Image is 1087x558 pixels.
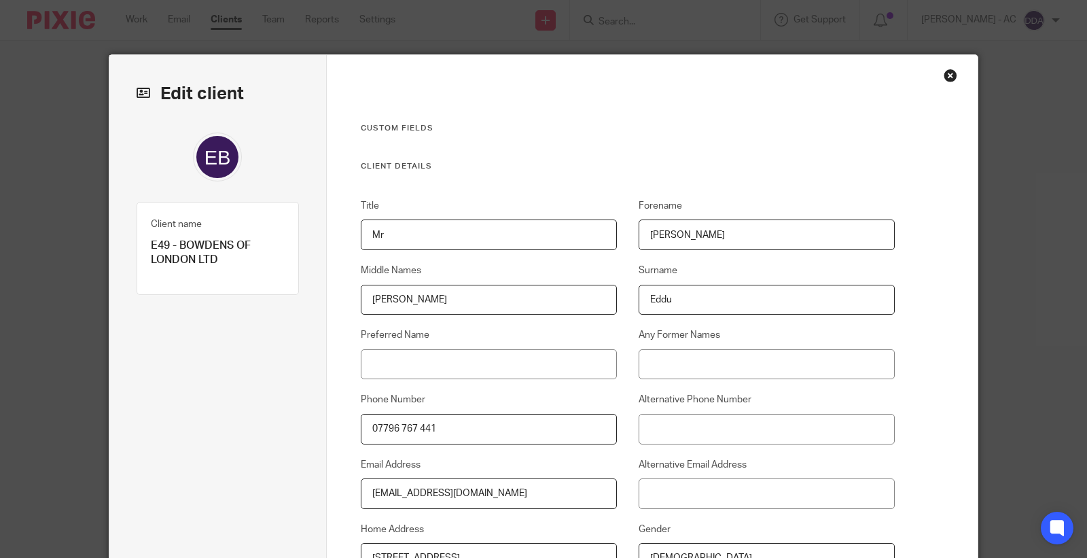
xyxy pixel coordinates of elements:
label: Email Address [361,458,618,472]
label: Alternative Email Address [639,458,895,472]
img: svg%3E [193,133,242,181]
label: Phone Number [361,393,618,406]
label: Gender [639,523,895,536]
label: Alternative Phone Number [639,393,895,406]
h3: Custom fields [361,123,895,134]
label: Middle Names [361,264,618,277]
label: Forename [639,199,895,213]
label: Preferred Name [361,328,618,342]
h3: Client Details [361,161,895,172]
p: E49 - BOWDENS OF LONDON LTD [151,239,285,268]
label: Title [361,199,618,213]
label: Home Address [361,523,618,536]
div: Close this dialog window [944,69,957,82]
h2: Edit client [137,82,299,105]
label: Client name [151,217,202,231]
label: Surname [639,264,895,277]
label: Any Former Names [639,328,895,342]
